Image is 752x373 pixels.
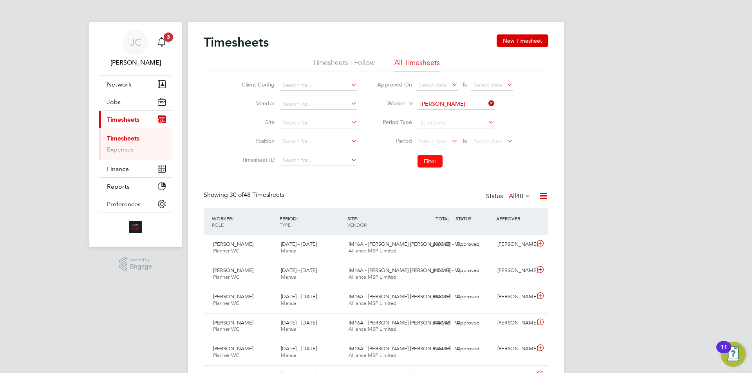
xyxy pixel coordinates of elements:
[494,238,535,251] div: [PERSON_NAME]
[230,191,244,199] span: 30 of
[419,81,447,88] span: Select date
[280,117,357,128] input: Search for...
[345,211,413,232] div: SITE
[99,221,172,233] a: Go to home page
[349,274,396,280] span: Alliance MSP Limited
[418,99,495,110] input: Search for...
[213,352,239,359] span: Planner WC
[357,215,358,222] span: /
[119,257,152,272] a: Powered byEngage
[239,100,275,107] label: Vendor
[213,247,239,254] span: Planner WC
[349,352,396,359] span: Alliance MSP Limited
[99,160,172,177] button: Finance
[239,156,275,163] label: Timesheet ID
[107,98,121,106] span: Jobs
[281,352,298,359] span: Manual
[413,238,454,251] div: £600.64
[494,211,535,225] div: APPROVER
[721,342,746,367] button: Open Resource Center, 11 new notifications
[281,293,317,300] span: [DATE] - [DATE]
[347,222,367,228] span: VENDOR
[413,342,454,355] div: £544.33
[474,138,502,145] span: Select date
[281,300,298,306] span: Manual
[296,215,298,222] span: /
[413,290,454,303] div: £610.03
[89,22,182,247] nav: Main navigation
[210,211,278,232] div: WORKER
[280,136,357,147] input: Search for...
[280,80,357,91] input: Search for...
[204,34,269,50] h2: Timesheets
[454,342,494,355] div: Approved
[281,267,317,274] span: [DATE] - [DATE]
[377,81,412,88] label: Approved On
[494,342,535,355] div: [PERSON_NAME]
[413,264,454,277] div: £450.48
[107,165,129,173] span: Finance
[349,326,396,332] span: Alliance MSP Limited
[349,300,396,306] span: Alliance MSP Limited
[99,58,172,67] span: Jodie Canning
[107,200,141,208] span: Preferences
[239,81,275,88] label: Client Config
[454,238,494,251] div: Approved
[213,319,253,326] span: [PERSON_NAME]
[107,135,139,142] a: Timesheets
[349,241,465,247] span: IM16A - [PERSON_NAME] [PERSON_NAME] - W…
[130,257,152,263] span: Powered by
[349,319,465,326] span: IM16A - [PERSON_NAME] [PERSON_NAME] - W…
[394,58,440,72] li: All Timesheets
[349,345,465,352] span: IM16A - [PERSON_NAME] [PERSON_NAME] - W…
[377,119,412,126] label: Period Type
[281,274,298,280] span: Manual
[230,191,284,199] span: 48 Timesheets
[349,267,465,274] span: IM16A - [PERSON_NAME] [PERSON_NAME] - W…
[281,345,317,352] span: [DATE] - [DATE]
[99,30,172,67] a: JC[PERSON_NAME]
[154,30,170,55] a: 3
[454,264,494,277] div: Approved
[509,192,531,200] label: All
[418,155,443,168] button: Filter
[494,290,535,303] div: [PERSON_NAME]
[486,191,533,202] div: Status
[213,345,253,352] span: [PERSON_NAME]
[280,155,357,166] input: Search for...
[232,215,233,222] span: /
[454,290,494,303] div: Approved
[213,326,239,332] span: Planner WC
[494,317,535,330] div: [PERSON_NAME]
[313,58,375,72] li: Timesheets I Follow
[278,211,345,232] div: PERIOD
[213,293,253,300] span: [PERSON_NAME]
[281,247,298,254] span: Manual
[280,99,357,110] input: Search for...
[436,215,450,222] span: TOTAL
[497,34,548,47] button: New Timesheet
[99,195,172,213] button: Preferences
[99,93,172,110] button: Jobs
[107,146,134,153] a: Expenses
[281,241,317,247] span: [DATE] - [DATE]
[494,264,535,277] div: [PERSON_NAME]
[130,263,152,270] span: Engage
[107,183,130,190] span: Reports
[212,222,224,228] span: ROLE
[204,191,286,199] div: Showing
[107,116,139,123] span: Timesheets
[459,79,470,90] span: To
[281,326,298,332] span: Manual
[419,138,447,145] span: Select date
[164,32,173,42] span: 3
[213,241,253,247] span: [PERSON_NAME]
[474,81,502,88] span: Select date
[459,136,470,146] span: To
[213,300,239,306] span: Planner WC
[370,100,405,108] label: Worker
[99,128,172,160] div: Timesheets
[454,317,494,330] div: Approved
[213,274,239,280] span: Planner WC
[107,81,132,88] span: Network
